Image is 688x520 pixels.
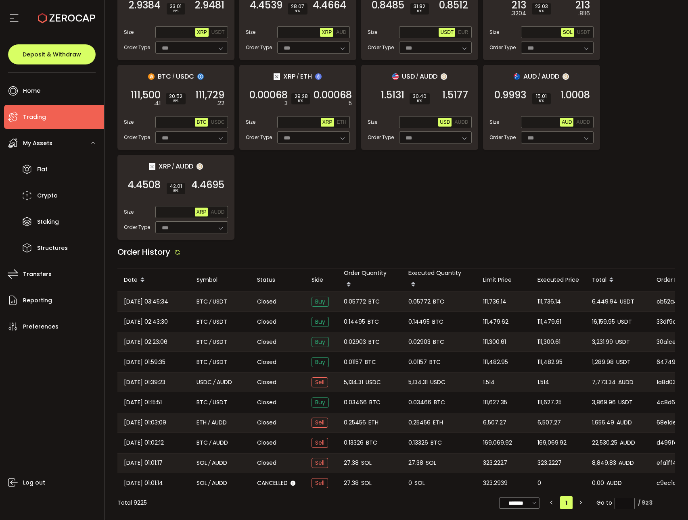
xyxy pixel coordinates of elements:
[483,458,507,468] span: 323.2227
[197,378,212,387] span: USDC
[312,297,329,307] span: Buy
[361,458,372,468] span: SOL
[23,295,52,306] span: Reporting
[211,209,224,215] span: AUDD
[213,438,228,447] span: AUDD
[368,317,379,327] span: BTC
[312,397,329,408] span: Buy
[420,71,437,81] span: AUDD
[361,478,372,488] span: SOL
[366,378,381,387] span: USDC
[312,478,328,488] span: Sell
[344,337,366,347] span: 0.02903
[657,318,682,326] span: 33df9ad6-7879-4453-bc78-791c3604b68f
[257,318,276,326] span: Closed
[537,418,561,427] span: 6,507.27
[195,91,224,99] span: 111,729
[592,297,617,306] span: 6,449.94
[537,358,563,367] span: 111,482.95
[170,4,182,9] span: 33.01
[312,357,329,367] span: Buy
[535,9,548,14] i: BPS
[170,189,182,193] i: BPS
[537,337,560,347] span: 111,300.61
[23,268,52,280] span: Transfers
[408,317,430,327] span: 0.14495
[209,438,211,447] em: /
[131,91,161,99] span: 111,500
[402,268,477,291] div: Executed Quantity
[117,246,170,258] span: Order History
[433,337,444,347] span: BTC
[246,119,255,126] span: Size
[8,44,96,64] button: Deposit & Withdraw
[392,73,399,80] img: usd_portfolio.svg
[537,317,561,327] span: 111,479.61
[195,208,208,216] button: XRP
[483,358,508,367] span: 111,482.95
[439,1,468,9] span: 0.8512
[577,29,590,35] span: USDT
[575,28,592,37] button: USDT
[208,458,211,468] em: /
[312,317,329,327] span: Buy
[257,479,288,487] span: Cancelled
[657,378,682,387] span: 1a8d032d-671e-4fef-a532-edb7027a1d14
[197,119,206,125] span: BTC
[366,438,377,447] span: BTC
[124,224,150,231] span: Order Type
[117,273,190,287] div: Date
[453,118,470,127] button: AUDD
[321,118,334,127] button: XRP
[489,134,516,141] span: Order Type
[586,273,650,287] div: Total
[23,321,59,333] span: Preferences
[315,73,322,80] img: eth_portfolio.svg
[197,438,208,447] span: BTC
[560,496,573,509] li: 1
[335,28,348,37] button: AUD
[212,478,227,488] span: AUDD
[592,398,616,407] span: 3,869.96
[408,458,423,468] span: 27.38
[217,378,232,387] span: AUDD
[483,478,508,488] span: 323.2939
[176,71,194,81] span: USDC
[124,378,165,387] span: [DATE] 01:39:23
[432,317,443,327] span: BTC
[381,91,404,99] span: 1.5131
[297,73,299,80] em: /
[535,94,548,99] span: 15.01
[217,99,224,108] em: .22
[117,499,147,507] div: Total 9225
[322,29,332,35] span: XRP
[433,297,444,306] span: BTC
[250,1,282,9] span: 4.4539
[368,297,380,306] span: BTC
[23,111,46,123] span: Trading
[560,118,573,127] button: AUD
[592,337,613,347] span: 3,231.99
[413,99,427,104] i: BPS
[197,73,204,80] img: usdc_portfolio.svg
[197,29,207,35] span: XRP
[209,398,211,407] em: /
[368,119,377,126] span: Size
[560,91,590,99] span: 1.0008
[213,398,227,407] span: USDT
[441,73,447,80] img: zuPXiwguUFiBOIQyqLOiXsnnNitlx7q4LCwEbLHADjIpTka+Lip0HH8D0VTrd02z+wEAAAAASUVORK5CYII=
[124,478,163,488] span: [DATE] 01:01:14
[483,418,506,427] span: 6,507.27
[195,118,208,127] button: BTC
[514,73,520,80] img: aud_portfolio.svg
[257,439,276,447] span: Closed
[249,91,288,99] span: 0.00068
[439,28,455,37] button: USDT
[191,181,224,189] span: 4.4695
[454,119,468,125] span: AUDD
[483,317,508,327] span: 111,479.62
[617,317,632,327] span: USDT
[335,118,348,127] button: ETH
[159,161,171,171] span: XRP
[511,9,526,18] em: .3204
